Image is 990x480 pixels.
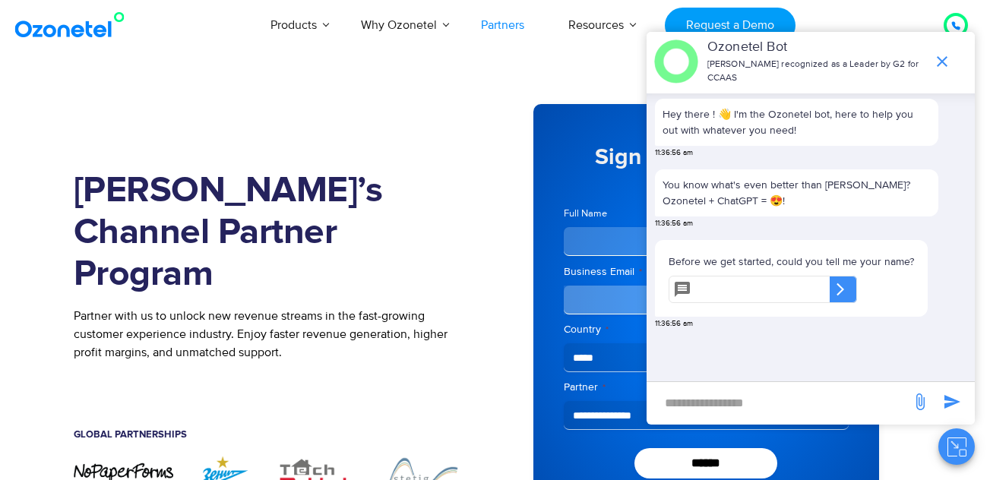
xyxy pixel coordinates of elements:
a: Request a Demo [665,8,795,43]
p: Hey there ! 👋 I'm the Ozonetel bot, here to help you out with whatever you need! [663,106,931,138]
span: 11:36:56 am [655,218,693,229]
div: new-msg-input [654,390,903,417]
h1: [PERSON_NAME]’s Channel Partner Program [74,170,473,295]
label: Full Name [564,207,701,221]
p: Partner with us to unlock new revenue streams in the fast-growing customer experience industry. E... [74,307,473,362]
label: Country [564,322,849,337]
span: end chat or minimize [927,46,957,77]
p: [PERSON_NAME] recognized as a Leader by G2 for CCAAS [707,58,925,85]
h5: Sign up to schedule a callback [564,146,849,191]
span: 11:36:56 am [655,318,693,330]
p: You know what's even better than [PERSON_NAME]? Ozonetel + ChatGPT = 😍! [663,177,931,209]
button: Close chat [938,428,975,465]
p: Before we get started, could you tell me your name? [669,254,914,270]
h5: Global Partnerships [74,430,473,440]
span: send message [905,387,935,417]
label: Business Email [564,264,701,279]
label: Partner [564,380,849,395]
img: header [654,39,698,84]
span: 11:36:56 am [655,147,693,159]
span: send message [937,387,967,417]
p: Ozonetel Bot [707,37,925,58]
